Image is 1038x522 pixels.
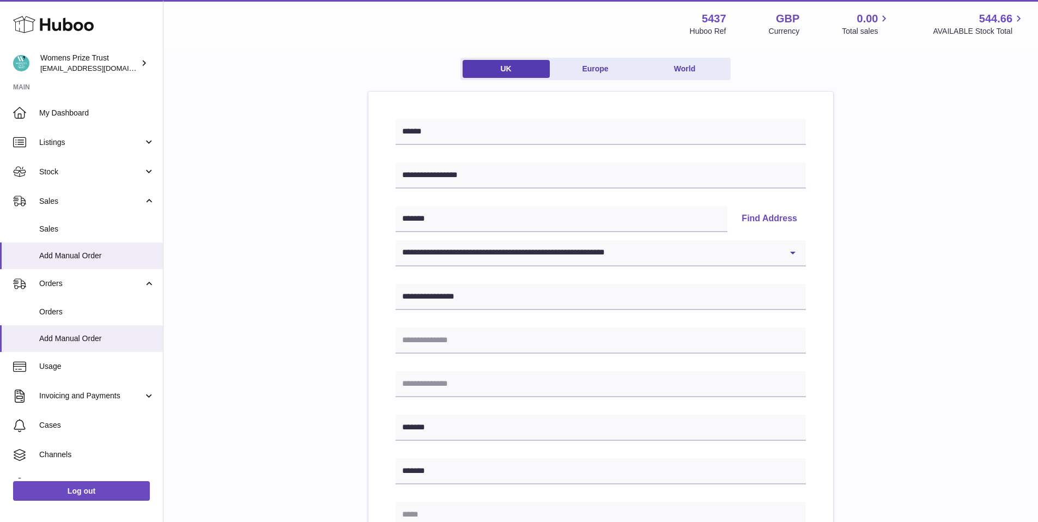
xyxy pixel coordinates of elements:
span: Sales [39,224,155,234]
span: Add Manual Order [39,251,155,261]
span: Total sales [842,26,890,37]
span: AVAILABLE Stock Total [933,26,1025,37]
a: Log out [13,481,150,501]
strong: 5437 [702,11,726,26]
span: Channels [39,450,155,460]
a: UK [463,60,550,78]
span: Listings [39,137,143,148]
a: 544.66 AVAILABLE Stock Total [933,11,1025,37]
span: Usage [39,361,155,372]
span: Invoicing and Payments [39,391,143,401]
div: Womens Prize Trust [40,53,138,74]
span: 0.00 [857,11,878,26]
a: Europe [552,60,639,78]
a: 0.00 Total sales [842,11,890,37]
strong: GBP [776,11,799,26]
span: Orders [39,307,155,317]
span: 544.66 [979,11,1012,26]
div: Currency [769,26,800,37]
a: World [641,60,729,78]
span: Add Manual Order [39,333,155,344]
button: Find Address [733,206,806,232]
span: Sales [39,196,143,207]
span: My Dashboard [39,108,155,118]
span: Stock [39,167,143,177]
span: Orders [39,278,143,289]
span: [EMAIL_ADDRESS][DOMAIN_NAME] [40,64,160,72]
span: Cases [39,420,155,430]
img: info@womensprizeforfiction.co.uk [13,55,29,71]
div: Huboo Ref [690,26,726,37]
